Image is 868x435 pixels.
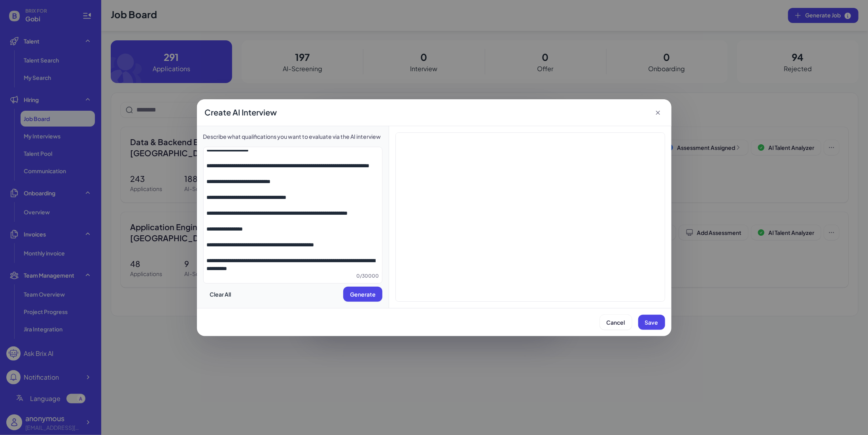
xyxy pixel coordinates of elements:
span: Create AI Interview [205,107,277,118]
span: Save [645,319,658,326]
span: Clear All [210,291,231,298]
div: Describe what qualifications you want to evaluate via the AI interview [203,132,383,140]
button: Save [638,315,665,330]
span: Generate [350,291,376,298]
button: Cancel [600,315,632,330]
span: Cancel [607,319,625,326]
div: 0 / 30000 [204,272,382,280]
button: Clear All [203,287,238,302]
button: Generate [343,287,382,302]
iframe: AI Interview [396,133,664,301]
